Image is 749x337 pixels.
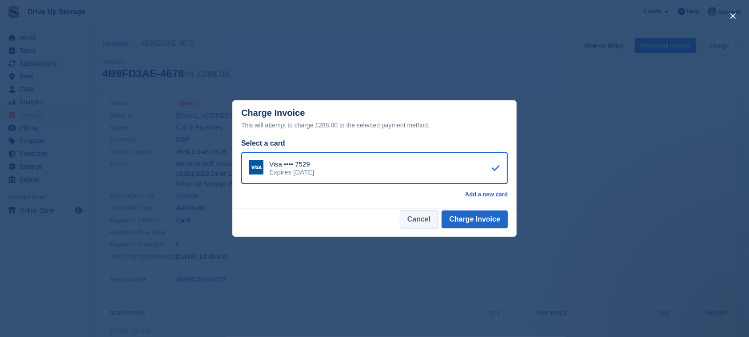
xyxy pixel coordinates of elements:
[400,210,438,228] button: Cancel
[465,191,508,198] a: Add a new card
[249,160,263,174] img: Visa Logo
[241,108,508,131] div: Charge Invoice
[269,160,314,168] div: Visa •••• 7529
[726,9,740,23] button: close
[442,210,508,228] button: Charge Invoice
[241,138,508,149] div: Select a card
[241,120,508,131] div: This will attempt to charge £288.00 to the selected payment method.
[269,168,314,176] div: Expires [DATE]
